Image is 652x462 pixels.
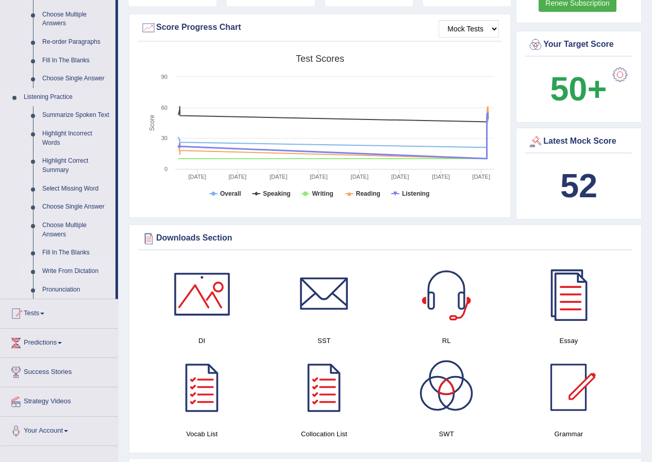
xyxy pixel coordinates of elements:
[402,190,429,197] tspan: Listening
[38,180,115,198] a: Select Missing Word
[38,152,115,179] a: Highlight Correct Summary
[188,174,206,180] tspan: [DATE]
[146,335,258,346] h4: DI
[513,429,625,439] h4: Grammar
[1,358,118,384] a: Success Stories
[350,174,369,180] tspan: [DATE]
[270,174,288,180] tspan: [DATE]
[38,70,115,88] a: Choose Single Answer
[391,429,503,439] h4: SWT
[161,74,168,80] text: 90
[513,335,625,346] h4: Essay
[38,244,115,262] a: Fill In The Blanks
[268,429,380,439] h4: Collocation List
[38,198,115,216] a: Choose Single Answer
[263,190,290,197] tspan: Speaking
[391,335,503,346] h4: RL
[296,54,344,64] tspan: Test scores
[268,335,380,346] h4: SST
[38,33,115,52] a: Re-order Paragraphs
[310,174,328,180] tspan: [DATE]
[528,37,630,53] div: Your Target Score
[312,190,333,197] tspan: Writing
[228,174,246,180] tspan: [DATE]
[161,105,168,111] text: 60
[472,174,490,180] tspan: [DATE]
[141,20,499,36] div: Score Progress Chart
[38,216,115,244] a: Choose Multiple Answers
[38,125,115,152] a: Highlight Incorrect Words
[1,299,118,325] a: Tests
[391,174,409,180] tspan: [DATE]
[164,166,168,172] text: 0
[146,429,258,439] h4: Vocab List
[560,167,597,204] b: 52
[1,417,118,442] a: Your Account
[148,115,156,131] tspan: Score
[220,190,241,197] tspan: Overall
[1,329,118,354] a: Predictions
[141,231,630,246] div: Downloads Section
[38,106,115,125] a: Summarize Spoken Text
[528,134,630,149] div: Latest Mock Score
[432,174,450,180] tspan: [DATE]
[1,387,118,413] a: Strategy Videos
[38,281,115,299] a: Pronunciation
[38,262,115,281] a: Write From Dictation
[19,88,115,107] a: Listening Practice
[161,135,168,141] text: 30
[38,52,115,70] a: Fill In The Blanks
[38,6,115,33] a: Choose Multiple Answers
[550,70,607,108] b: 50+
[356,190,380,197] tspan: Reading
